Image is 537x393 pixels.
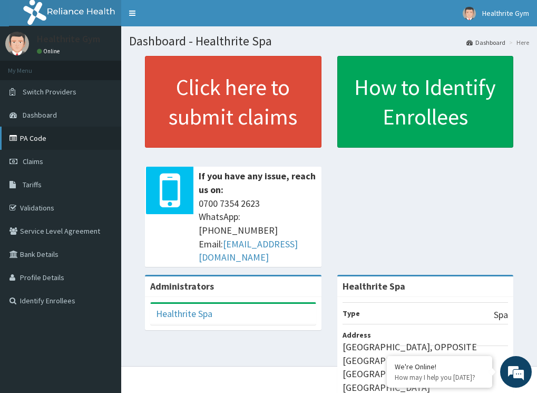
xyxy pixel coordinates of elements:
a: [EMAIL_ADDRESS][DOMAIN_NAME] [199,238,298,264]
b: Type [343,309,360,318]
p: How may I help you today? [395,373,484,382]
a: How to Identify Enrollees [337,56,514,148]
img: User Image [5,32,29,55]
span: Tariffs [23,180,42,189]
span: Healthrite Gym [482,8,529,18]
span: 0700 7354 2623 WhatsApp: [PHONE_NUMBER] Email: [199,197,316,265]
a: Dashboard [466,38,505,47]
h1: Dashboard - Healthrite Spa [129,34,529,48]
b: Address [343,330,371,340]
div: We're Online! [395,362,484,371]
b: If you have any issue, reach us on: [199,170,316,196]
p: Spa [494,308,508,322]
strong: Healthrite Spa [343,280,405,292]
a: Click here to submit claims [145,56,321,148]
p: Healthrite Gym [37,34,100,44]
b: Administrators [150,280,214,292]
a: Healthrite Spa [156,308,212,320]
li: Here [506,38,529,47]
span: Switch Providers [23,87,76,97]
span: Dashboard [23,110,57,120]
a: Online [37,47,62,55]
span: Claims [23,157,43,166]
img: User Image [463,7,476,20]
